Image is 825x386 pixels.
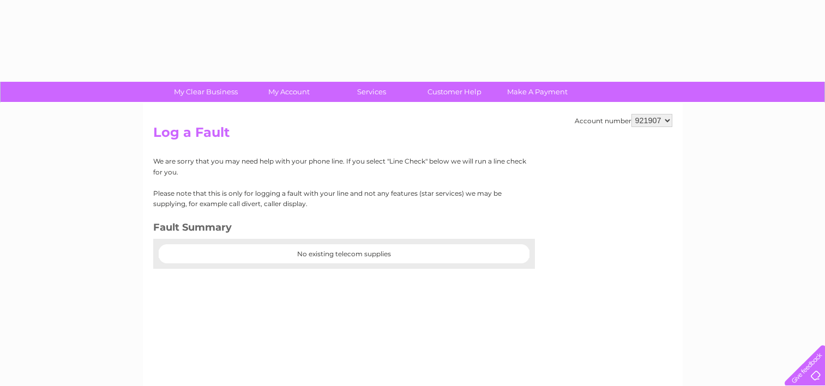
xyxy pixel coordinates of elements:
a: Services [327,82,417,102]
p: We are sorry that you may need help with your phone line. If you select "Line Check" below we wil... [153,156,527,177]
a: Make A Payment [492,82,582,102]
a: Customer Help [410,82,499,102]
a: My Account [244,82,334,102]
h2: Log a Fault [153,125,672,146]
center: No existing telecom supplies [159,250,529,258]
a: My Clear Business [161,82,251,102]
h3: Fault Summary [153,220,527,239]
p: Please note that this is only for logging a fault with your line and not any features (star servi... [153,188,527,209]
div: Account number [575,114,672,127]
